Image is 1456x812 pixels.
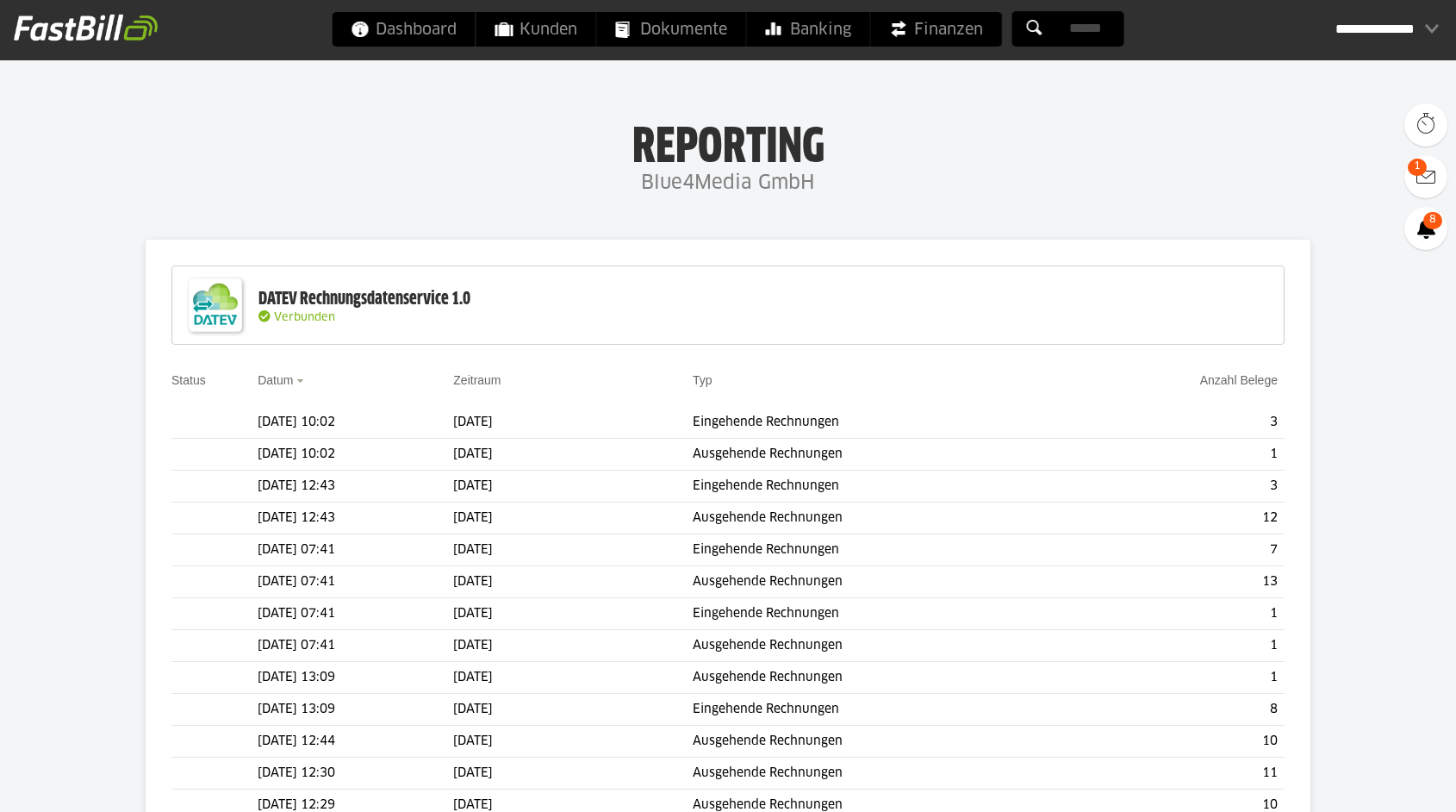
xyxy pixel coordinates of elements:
td: [DATE] [453,407,693,439]
td: Eingehende Rechnungen [693,471,1071,503]
img: sort_desc.gif [296,379,308,383]
a: Datum [258,373,293,387]
td: Ausgehende Rechnungen [693,566,1071,598]
div: DATEV Rechnungsdatenservice 1.0 [258,288,470,310]
td: 3 [1071,407,1285,439]
td: 12 [1071,503,1285,534]
img: fastbill_logo_white.png [14,14,158,41]
td: Ausgehende Rechnungen [693,758,1071,790]
td: [DATE] [453,694,693,726]
td: 10 [1071,726,1285,758]
td: [DATE] [453,598,693,630]
td: [DATE] 13:09 [258,662,453,694]
td: [DATE] [453,566,693,598]
td: 11 [1071,758,1285,790]
td: 1 [1071,439,1285,471]
span: Verbunden [274,312,335,323]
td: 1 [1071,598,1285,630]
td: 8 [1071,694,1285,726]
td: [DATE] 12:30 [258,758,453,790]
td: Ausgehende Rechnungen [693,439,1071,471]
td: 13 [1071,566,1285,598]
a: Banking [747,12,870,47]
td: Ausgehende Rechnungen [693,503,1071,534]
td: Eingehende Rechnungen [693,598,1071,630]
td: Eingehende Rechnungen [693,694,1071,726]
a: Typ [693,373,712,387]
td: [DATE] [453,630,693,662]
span: 8 [1423,212,1442,229]
td: Ausgehende Rechnungen [693,726,1071,758]
iframe: Öffnet ein Widget, in dem Sie weitere Informationen finden [1322,760,1439,803]
span: 1 [1408,159,1427,176]
td: [DATE] 07:41 [258,566,453,598]
span: Dokumente [616,12,727,47]
td: [DATE] [453,439,693,471]
td: 7 [1071,534,1285,566]
td: [DATE] 07:41 [258,534,453,566]
td: Ausgehende Rechnungen [693,630,1071,662]
td: Ausgehende Rechnungen [693,662,1071,694]
a: Status [171,373,206,387]
a: Dashboard [333,12,476,47]
td: 1 [1071,662,1285,694]
span: Banking [766,12,851,47]
a: Kunden [476,12,596,47]
td: 1 [1071,630,1285,662]
a: Anzahl Belege [1200,373,1278,387]
span: Finanzen [890,12,983,47]
a: Zeitraum [453,373,501,387]
td: 3 [1071,471,1285,503]
h1: Reporting [172,122,1284,166]
a: 1 [1404,155,1447,198]
td: [DATE] 13:09 [258,694,453,726]
td: [DATE] 12:44 [258,726,453,758]
td: [DATE] 07:41 [258,598,453,630]
td: [DATE] [453,471,693,503]
td: Eingehende Rechnungen [693,534,1071,566]
a: 8 [1404,207,1447,250]
td: [DATE] 10:02 [258,439,453,471]
a: Finanzen [871,12,1002,47]
td: [DATE] [453,503,693,534]
td: Eingehende Rechnungen [693,407,1071,439]
a: Dokumente [597,12,746,47]
span: Kunden [495,12,577,47]
td: [DATE] [453,726,693,758]
img: DATEV-Datenservice Logo [181,271,250,340]
span: Dashboard [352,12,457,47]
td: [DATE] 12:43 [258,471,453,503]
td: [DATE] [453,534,693,566]
td: [DATE] 12:43 [258,503,453,534]
td: [DATE] 07:41 [258,630,453,662]
td: [DATE] [453,758,693,790]
td: [DATE] [453,662,693,694]
td: [DATE] 10:02 [258,407,453,439]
